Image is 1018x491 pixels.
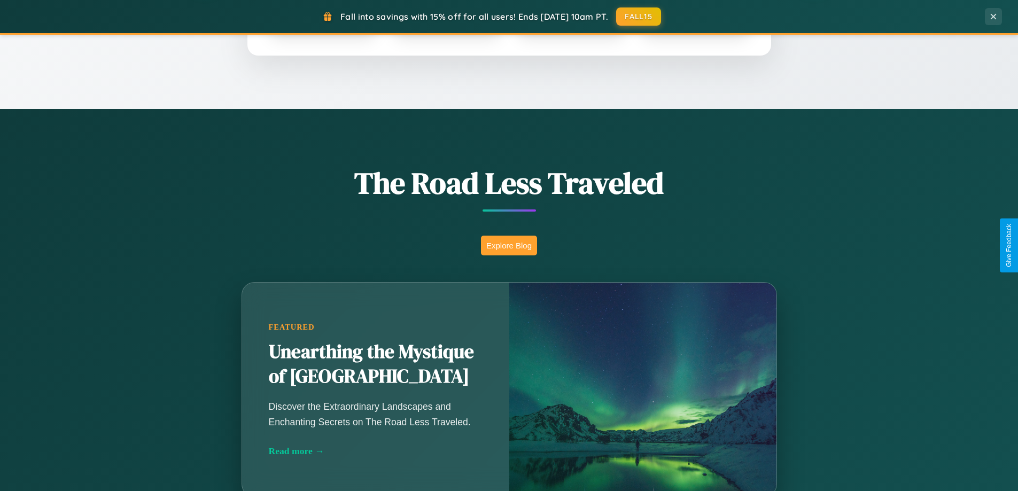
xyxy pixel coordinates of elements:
div: Read more → [269,446,483,457]
div: Featured [269,323,483,332]
button: Explore Blog [481,236,537,255]
span: Fall into savings with 15% off for all users! Ends [DATE] 10am PT. [340,11,608,22]
div: Give Feedback [1005,224,1013,267]
p: Discover the Extraordinary Landscapes and Enchanting Secrets on The Road Less Traveled. [269,399,483,429]
h1: The Road Less Traveled [189,162,830,204]
button: FALL15 [616,7,661,26]
h2: Unearthing the Mystique of [GEOGRAPHIC_DATA] [269,340,483,389]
